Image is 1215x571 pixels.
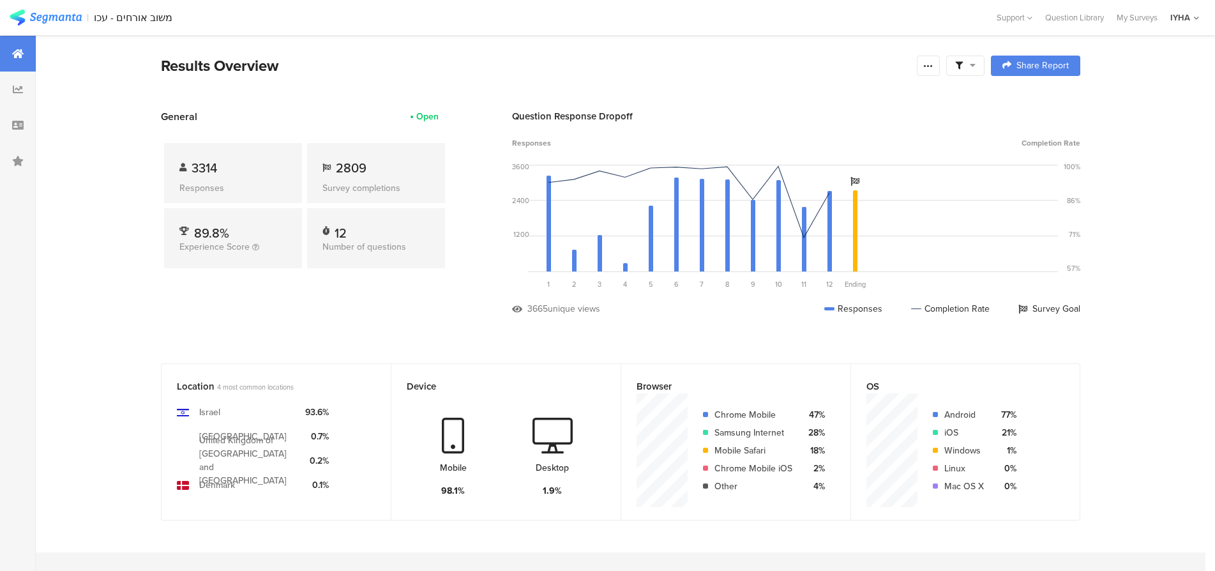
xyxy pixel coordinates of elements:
div: Mac OS X [944,480,984,493]
div: 2% [803,462,825,475]
div: 93.6% [305,406,329,419]
div: 98.1% [441,484,465,498]
div: Support [997,8,1032,27]
div: 0.7% [305,430,329,443]
div: 0% [994,480,1016,493]
span: 11 [801,279,806,289]
div: | [87,10,89,25]
div: 2400 [512,195,529,206]
div: Linux [944,462,984,475]
div: 0.1% [305,478,329,492]
div: unique views [548,302,600,316]
div: 71% [1069,229,1080,240]
div: Samsung Internet [714,426,792,439]
div: Responses [179,181,287,195]
i: Survey Goal [850,177,859,186]
div: Location [177,379,354,393]
a: Question Library [1039,11,1110,24]
div: Chrome Mobile iOS [714,462,792,475]
div: IYHA [1170,11,1190,24]
div: Open [416,110,439,123]
span: 4 most common locations [217,382,294,392]
div: Survey Goal [1018,302,1080,316]
div: Device [407,379,584,393]
div: iOS [944,426,984,439]
div: Ending [842,279,868,289]
span: 10 [775,279,782,289]
span: 12 [826,279,833,289]
span: Experience Score [179,240,250,254]
div: Other [714,480,792,493]
div: 12 [335,224,347,236]
span: Responses [512,137,551,149]
div: 47% [803,408,825,422]
div: [GEOGRAPHIC_DATA] [199,430,287,443]
div: 18% [803,444,825,457]
div: משוב אורחים - עכו [94,11,172,24]
div: 28% [803,426,825,439]
span: 3314 [192,158,217,178]
span: 2 [572,279,577,289]
span: Share Report [1016,61,1069,70]
div: 3665 [527,302,548,316]
div: Completion Rate [911,302,990,316]
div: Desktop [536,461,569,475]
span: General [161,109,197,124]
img: segmanta logo [10,10,82,26]
span: Completion Rate [1022,137,1080,149]
div: OS [866,379,1043,393]
span: 8 [725,279,729,289]
div: United Kingdom of [GEOGRAPHIC_DATA] and [GEOGRAPHIC_DATA] [199,434,295,487]
div: 100% [1064,162,1080,172]
div: 1200 [513,229,529,240]
div: Israel [199,406,220,419]
div: Windows [944,444,984,457]
div: Android [944,408,984,422]
div: 0.2% [305,454,329,468]
div: 21% [994,426,1016,439]
div: 1% [994,444,1016,457]
div: 3600 [512,162,529,172]
span: 4 [623,279,627,289]
div: Question Response Dropoff [512,109,1080,123]
span: Number of questions [322,240,406,254]
div: Browser [637,379,814,393]
span: 7 [700,279,704,289]
span: 6 [674,279,679,289]
div: 4% [803,480,825,493]
div: 1.9% [543,484,562,498]
div: 86% [1067,195,1080,206]
span: 3 [598,279,601,289]
span: 2809 [336,158,366,178]
div: Mobile Safari [714,444,792,457]
a: My Surveys [1110,11,1164,24]
span: 5 [649,279,653,289]
div: Results Overview [161,54,910,77]
div: 57% [1067,263,1080,273]
div: Responses [824,302,882,316]
div: Chrome Mobile [714,408,792,422]
span: 89.8% [194,224,229,243]
div: Mobile [440,461,467,475]
span: 9 [751,279,755,289]
div: 0% [994,462,1016,475]
span: 1 [547,279,550,289]
div: 77% [994,408,1016,422]
div: Survey completions [322,181,430,195]
div: Denmark [199,478,235,492]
